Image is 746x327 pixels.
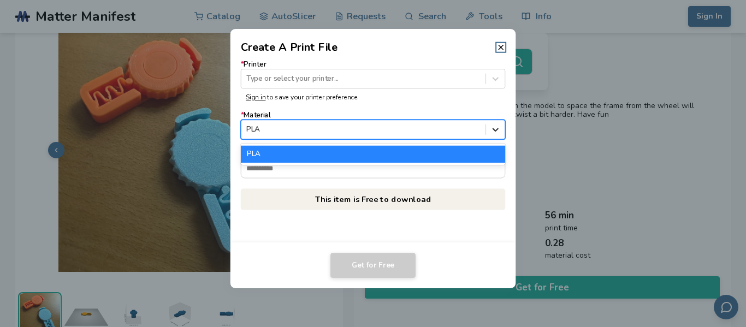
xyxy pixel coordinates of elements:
[241,146,505,162] div: PLA
[246,74,248,82] input: *PrinterType or select your printer...
[246,94,500,102] p: to save your printer preference
[241,39,338,55] h2: Create A Print File
[330,253,416,278] button: Get for Free
[241,111,505,139] label: Material
[241,61,505,88] label: Printer
[246,126,248,134] input: *MaterialPLAPLA
[241,188,505,210] p: This item is Free to download
[241,159,505,177] input: *Email
[246,93,265,102] a: Sign in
